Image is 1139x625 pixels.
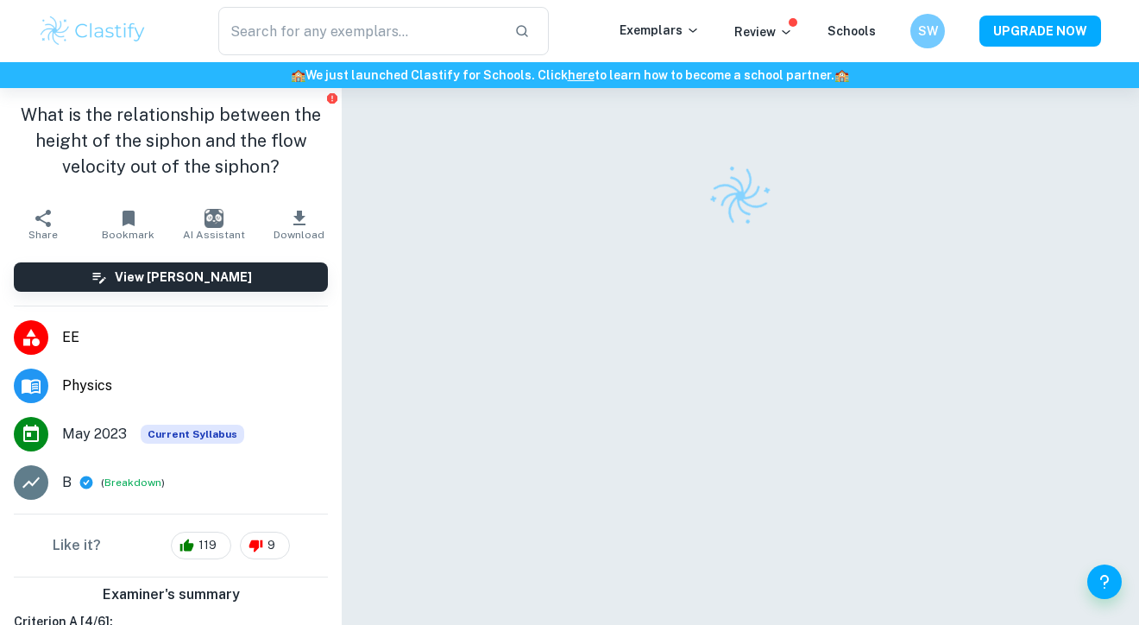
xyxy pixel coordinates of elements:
span: 9 [258,537,285,554]
button: UPGRADE NOW [979,16,1101,47]
button: Breakdown [104,475,161,490]
span: 🏫 [291,68,305,82]
p: Review [734,22,793,41]
span: May 2023 [62,424,127,445]
span: Bookmark [102,229,154,241]
img: Clastify logo [38,14,148,48]
span: 119 [189,537,226,554]
h1: What is the relationship between the height of the siphon and the flow velocity out of the siphon? [14,102,328,180]
span: Share [28,229,58,241]
button: SW [910,14,945,48]
h6: View [PERSON_NAME] [115,268,252,287]
p: B [62,472,72,493]
input: Search for any exemplars... [218,7,500,55]
span: AI Assistant [183,229,245,241]
span: ( ) [101,475,165,491]
span: Current Syllabus [141,425,244,444]
h6: We just launched Clastify for Schools. Click to learn how to become a school partner. [3,66,1136,85]
span: Physics [62,376,328,396]
h6: Like it? [53,535,101,556]
div: 119 [171,532,231,559]
a: here [568,68,595,82]
h6: SW [918,22,938,41]
div: This exemplar is based on the current syllabus. Feel free to refer to it for inspiration/ideas wh... [141,425,244,444]
div: 9 [240,532,290,559]
button: AI Assistant [171,200,256,249]
img: Clastify logo [699,155,782,237]
span: Download [274,229,324,241]
button: Download [256,200,342,249]
h6: Examiner's summary [7,584,335,605]
button: Report issue [325,92,338,104]
button: View [PERSON_NAME] [14,262,328,292]
p: Exemplars [620,21,700,40]
a: Schools [828,24,876,38]
img: AI Assistant [205,209,223,228]
span: EE [62,327,328,348]
button: Help and Feedback [1087,565,1122,599]
button: Bookmark [85,200,171,249]
span: 🏫 [834,68,849,82]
